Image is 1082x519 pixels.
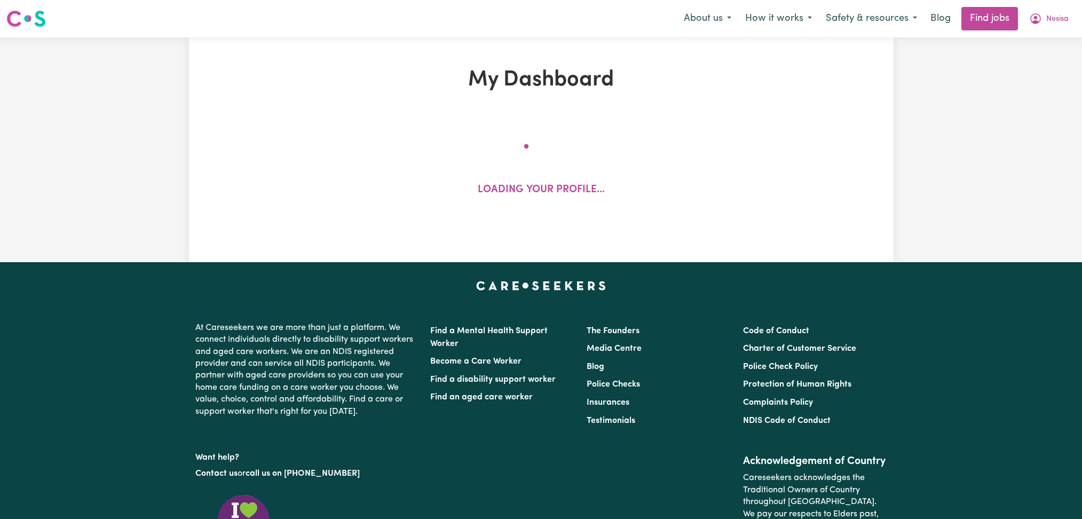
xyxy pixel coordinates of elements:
a: Become a Care Worker [430,357,522,366]
a: Find an aged care worker [430,393,533,402]
a: The Founders [587,327,639,335]
h2: Acknowledgement of Country [743,455,887,468]
a: Testimonials [587,416,635,425]
a: Contact us [195,469,238,478]
button: How it works [738,7,819,30]
a: Careseekers home page [476,281,606,290]
a: Blog [924,7,957,30]
span: Nesisa [1046,13,1069,25]
img: Careseekers logo [6,9,46,28]
a: Complaints Policy [743,398,813,407]
button: About us [677,7,738,30]
p: Want help? [195,447,417,463]
p: or [195,463,417,484]
a: Media Centre [587,344,642,353]
a: Police Checks [587,380,640,389]
a: NDIS Code of Conduct [743,416,831,425]
a: Code of Conduct [743,327,809,335]
p: Loading your profile... [478,183,605,198]
a: Charter of Customer Service [743,344,856,353]
a: Protection of Human Rights [743,380,851,389]
h1: My Dashboard [313,67,770,93]
a: call us on [PHONE_NUMBER] [246,469,360,478]
iframe: Button to launch messaging window [1039,476,1073,510]
a: Find a Mental Health Support Worker [430,327,548,348]
a: Blog [587,363,604,371]
a: Find a disability support worker [430,375,556,384]
a: Find jobs [961,7,1018,30]
a: Insurances [587,398,629,407]
button: Safety & resources [819,7,924,30]
button: My Account [1022,7,1076,30]
a: Police Check Policy [743,363,818,371]
a: Careseekers logo [6,6,46,31]
p: At Careseekers we are more than just a platform. We connect individuals directly to disability su... [195,318,417,422]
